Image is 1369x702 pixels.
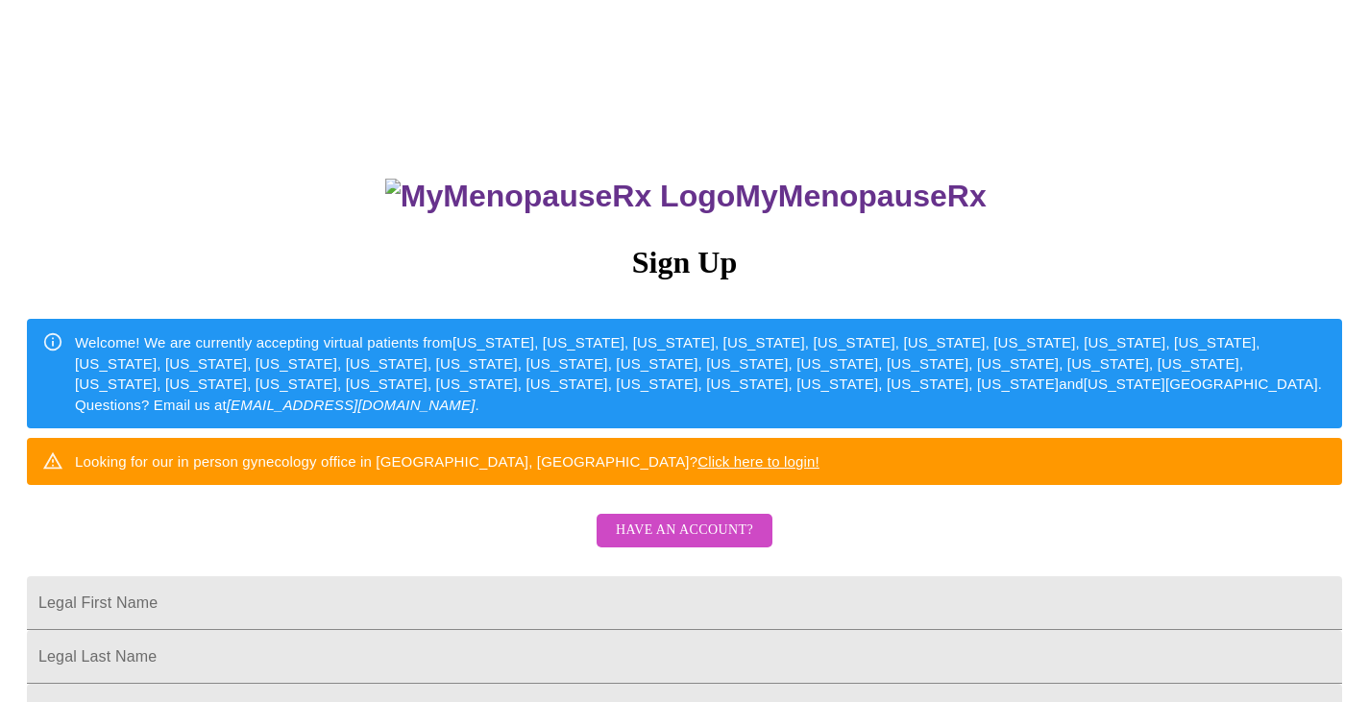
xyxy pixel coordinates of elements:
span: Have an account? [616,519,753,543]
em: [EMAIL_ADDRESS][DOMAIN_NAME] [227,397,476,413]
img: MyMenopauseRx Logo [385,179,735,214]
h3: Sign Up [27,245,1342,280]
div: Looking for our in person gynecology office in [GEOGRAPHIC_DATA], [GEOGRAPHIC_DATA]? [75,444,819,479]
a: Have an account? [592,535,777,551]
a: Click here to login! [697,453,819,470]
div: Welcome! We are currently accepting virtual patients from [US_STATE], [US_STATE], [US_STATE], [US... [75,325,1327,423]
h3: MyMenopauseRx [30,179,1343,214]
button: Have an account? [597,514,772,547]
